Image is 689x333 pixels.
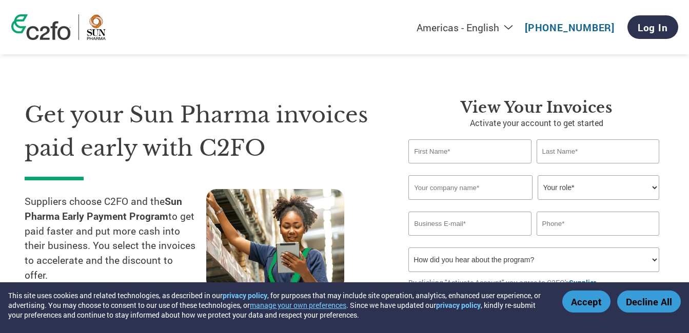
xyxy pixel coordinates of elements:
[408,175,533,200] input: Your company name*
[525,21,615,34] a: [PHONE_NUMBER]
[408,212,531,236] input: Invalid Email format
[11,14,71,40] img: c2fo logo
[25,98,378,164] h1: Get your Sun Pharma invoices paid early with C2FO
[617,290,681,313] button: Decline All
[408,98,664,117] h3: View Your Invoices
[537,212,659,236] input: Phone*
[627,15,678,39] a: Log In
[87,14,106,40] img: Sun Pharma
[537,164,659,171] div: Invalid last name or last name is too long
[436,300,481,310] a: privacy policy
[25,194,206,283] p: Suppliers choose C2FO and the to get paid faster and put more cash into their business. You selec...
[408,277,664,299] p: By clicking "Activate Account" you agree to C2FO's and
[408,201,659,207] div: Invalid company name or company name is too long
[206,189,344,290] img: supply chain worker
[562,290,611,313] button: Accept
[408,117,664,129] p: Activate your account to get started
[250,300,346,310] button: manage your own preferences
[408,164,531,171] div: Invalid first name or first name is too long
[25,195,182,222] strong: Sun Pharma Early Payment Program
[537,237,659,243] div: Inavlid Phone Number
[408,139,531,163] input: First Name*
[223,290,267,300] a: privacy policy
[8,290,547,320] div: This site uses cookies and related technologies, as described in our , for purposes that may incl...
[408,237,531,243] div: Inavlid Email Address
[538,175,659,200] select: Title/Role
[537,139,659,163] input: Last Name*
